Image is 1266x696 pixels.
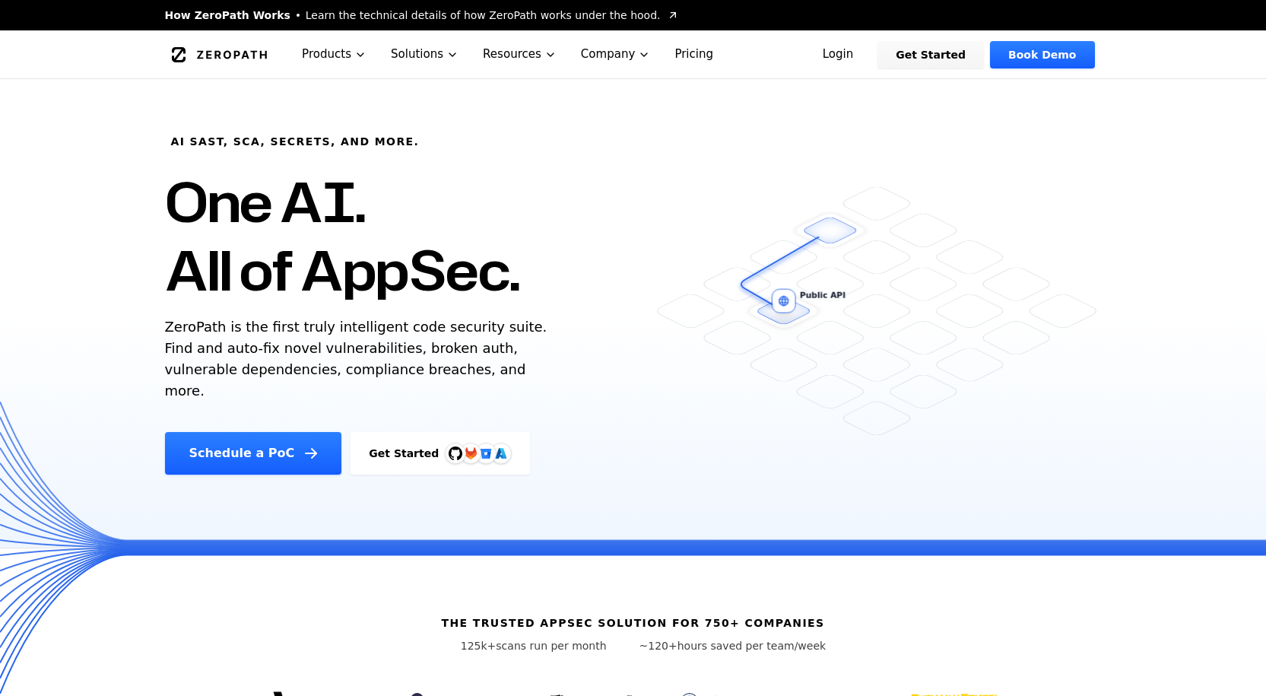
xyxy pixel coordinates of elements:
[306,8,661,23] span: Learn the technical details of how ZeroPath works under the hood.
[351,432,530,475] a: Get StartedGitHubGitLabAzure
[990,41,1094,68] a: Book Demo
[441,615,824,631] h6: The trusted AppSec solution for 750+ companies
[455,438,486,469] img: GitLab
[379,30,471,78] button: Solutions
[639,640,677,652] span: ~120+
[165,167,520,304] h1: One AI. All of AppSec.
[804,41,872,68] a: Login
[461,640,497,652] span: 125k+
[171,134,420,149] h6: AI SAST, SCA, Secrets, and more.
[165,316,554,402] p: ZeroPath is the first truly intelligent code security suite. Find and auto-fix novel vulnerabilit...
[877,41,984,68] a: Get Started
[165,8,679,23] a: How ZeroPath WorksLearn the technical details of how ZeroPath works under the hood.
[495,447,507,459] img: Azure
[165,432,342,475] a: Schedule a PoC
[147,30,1120,78] nav: Global
[569,30,663,78] button: Company
[662,30,725,78] a: Pricing
[639,638,827,653] p: hours saved per team/week
[471,30,569,78] button: Resources
[290,30,379,78] button: Products
[440,638,627,653] p: scans run per month
[165,8,290,23] span: How ZeroPath Works
[478,445,494,462] svg: Bitbucket
[449,447,462,460] img: GitHub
